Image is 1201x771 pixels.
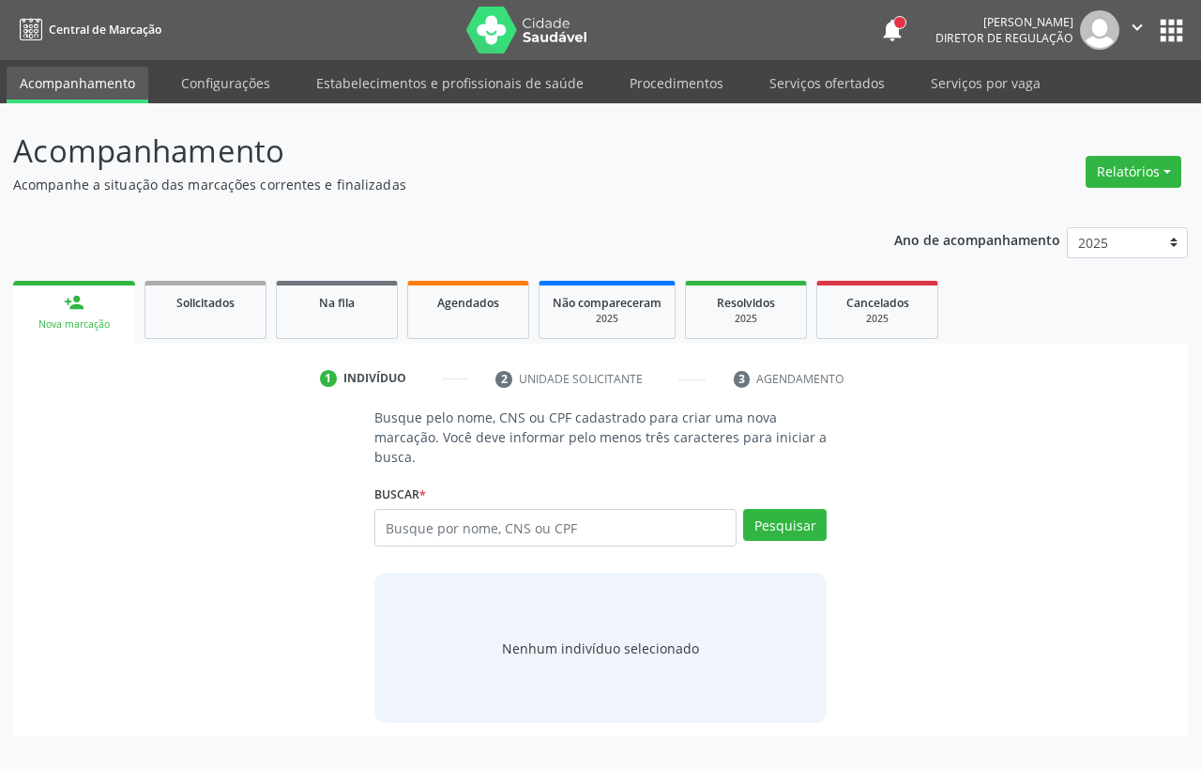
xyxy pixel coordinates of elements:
[717,295,775,311] span: Resolvidos
[894,227,1060,251] p: Ano de acompanhamento
[303,67,597,100] a: Estabelecimentos e profissionais de saúde
[176,295,235,311] span: Solicitados
[1127,17,1148,38] i: 
[918,67,1054,100] a: Serviços por vaga
[830,312,924,326] div: 2025
[935,30,1073,46] span: Diretor de regulação
[374,480,426,509] label: Buscar
[319,295,355,311] span: Na fila
[374,509,737,547] input: Busque por nome, CNS ou CPF
[343,370,406,387] div: Indivíduo
[553,295,661,311] span: Não compareceram
[7,67,148,103] a: Acompanhamento
[1119,10,1155,50] button: 
[553,312,661,326] div: 2025
[374,408,827,467] p: Busque pelo nome, CNS ou CPF cadastrado para criar uma nova marcação. Você deve informar pelo men...
[13,14,161,45] a: Central de Marcação
[437,295,499,311] span: Agendados
[879,17,905,43] button: notifications
[502,639,699,658] div: Nenhum indivíduo selecionado
[1086,156,1181,188] button: Relatórios
[26,317,122,332] div: Nova marcação
[13,128,835,175] p: Acompanhamento
[699,312,793,326] div: 2025
[49,22,161,38] span: Central de Marcação
[616,67,737,100] a: Procedimentos
[1080,10,1119,50] img: img
[64,292,84,313] div: person_add
[168,67,283,100] a: Configurações
[846,295,909,311] span: Cancelados
[1155,14,1188,47] button: apps
[743,509,827,541] button: Pesquisar
[935,14,1073,30] div: [PERSON_NAME]
[756,67,898,100] a: Serviços ofertados
[13,175,835,194] p: Acompanhe a situação das marcações correntes e finalizadas
[320,370,337,387] div: 1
